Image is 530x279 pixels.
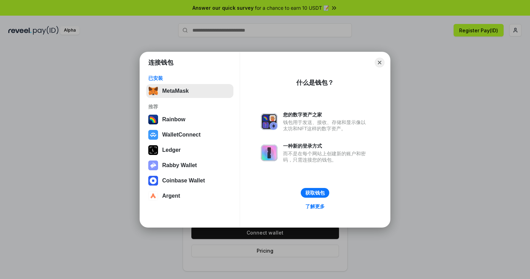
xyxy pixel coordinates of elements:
div: 获取钱包 [305,190,325,196]
div: 什么是钱包？ [296,79,334,87]
div: 了解更多 [305,203,325,210]
button: WalletConnect [146,128,233,142]
button: MetaMask [146,84,233,98]
div: 一种新的登录方式 [283,143,369,149]
div: Ledger [162,147,181,153]
button: Rainbow [146,113,233,126]
button: Rabby Wallet [146,158,233,172]
div: 您的数字资产之家 [283,112,369,118]
div: 而不是在每个网站上创建新的账户和密码，只需连接您的钱包。 [283,150,369,163]
img: svg+xml,%3Csvg%20xmlns%3D%22http%3A%2F%2Fwww.w3.org%2F2000%2Fsvg%22%20fill%3D%22none%22%20viewBox... [261,113,278,130]
img: svg+xml,%3Csvg%20xmlns%3D%22http%3A%2F%2Fwww.w3.org%2F2000%2Fsvg%22%20fill%3D%22none%22%20viewBox... [148,161,158,170]
div: WalletConnect [162,132,201,138]
div: 已安装 [148,75,231,81]
div: MetaMask [162,88,189,94]
button: 获取钱包 [301,188,329,198]
button: Close [375,58,384,67]
button: Coinbase Wallet [146,174,233,188]
button: Argent [146,189,233,203]
div: Coinbase Wallet [162,178,205,184]
div: 钱包用于发送、接收、存储和显示像以太坊和NFT这样的数字资产。 [283,119,369,132]
div: Rainbow [162,116,185,123]
img: svg+xml,%3Csvg%20width%3D%2228%22%20height%3D%2228%22%20viewBox%3D%220%200%2028%2028%22%20fill%3D... [148,176,158,186]
img: svg+xml,%3Csvg%20xmlns%3D%22http%3A%2F%2Fwww.w3.org%2F2000%2Fsvg%22%20fill%3D%22none%22%20viewBox... [261,145,278,161]
img: svg+xml,%3Csvg%20width%3D%2228%22%20height%3D%2228%22%20viewBox%3D%220%200%2028%2028%22%20fill%3D... [148,191,158,201]
a: 了解更多 [301,202,329,211]
h1: 连接钱包 [148,58,173,67]
button: Ledger [146,143,233,157]
img: svg+xml,%3Csvg%20fill%3D%22none%22%20height%3D%2233%22%20viewBox%3D%220%200%2035%2033%22%20width%... [148,86,158,96]
div: Argent [162,193,180,199]
img: svg+xml,%3Csvg%20width%3D%2228%22%20height%3D%2228%22%20viewBox%3D%220%200%2028%2028%22%20fill%3D... [148,130,158,140]
img: svg+xml,%3Csvg%20xmlns%3D%22http%3A%2F%2Fwww.w3.org%2F2000%2Fsvg%22%20width%3D%2228%22%20height%3... [148,145,158,155]
div: Rabby Wallet [162,162,197,169]
img: svg+xml,%3Csvg%20width%3D%22120%22%20height%3D%22120%22%20viewBox%3D%220%200%20120%20120%22%20fil... [148,115,158,124]
div: 推荐 [148,104,231,110]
